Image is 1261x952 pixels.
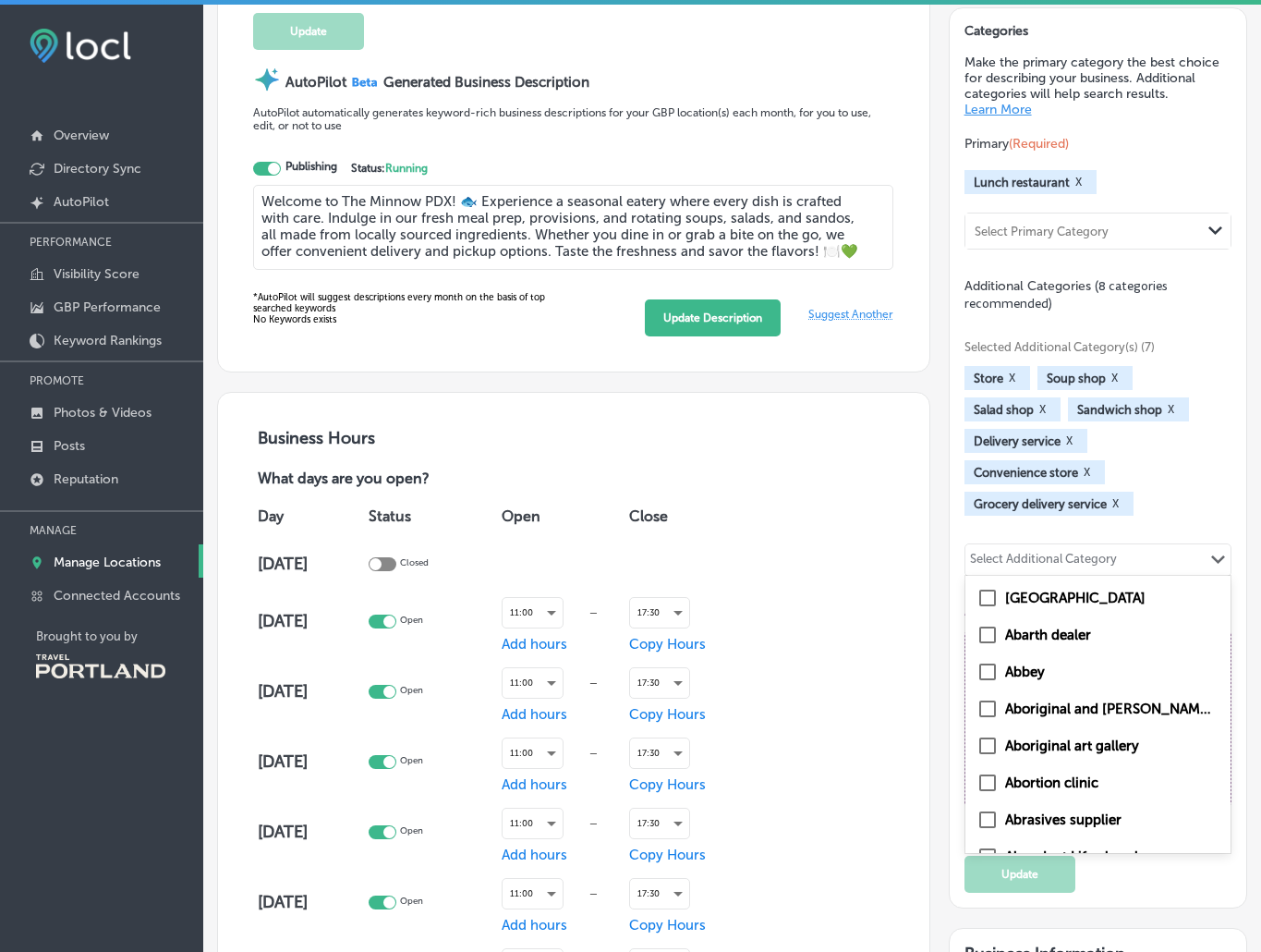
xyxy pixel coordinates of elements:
h4: [DATE] [258,611,363,631]
button: Update [253,13,364,50]
div: No Keywords exists [253,292,548,325]
h4: [DATE] [258,892,363,912]
p: Manage Locations [54,555,161,570]
div: 17:30 [630,812,689,836]
button: Update [964,856,1075,893]
div: Select Additional Category [970,552,1117,573]
p: Open [400,896,423,909]
th: Close [624,490,734,542]
span: Copy Hours [629,917,706,934]
span: (Required) [1009,136,1069,152]
p: Open [400,615,423,629]
div: — [564,607,624,618]
p: GBP Performance [54,299,161,315]
button: X [1070,175,1087,189]
div: 11:00 [503,812,563,836]
span: Add hours [502,636,567,653]
button: Update Description [645,299,781,336]
div: 17:30 [630,882,689,907]
img: autopilot-icon [253,66,281,93]
span: Copy Hours [629,776,706,793]
span: Delivery service [974,434,1061,448]
p: Reputation [54,471,118,487]
span: Add hours [502,776,567,793]
span: Running [385,162,428,175]
p: Visibility Score [54,266,139,282]
strong: Status: [351,162,428,175]
p: Brought to you by [36,629,203,643]
div: — [564,677,624,689]
div: 17:30 [630,741,689,766]
span: Sandwich shop [1077,403,1162,417]
span: *AutoPilot will suggest descriptions every month on the basis of top searched keywords [253,292,545,314]
span: Copy Hours [629,706,706,723]
th: Open [497,490,624,542]
button: X [1078,465,1096,480]
p: Directory Sync [54,161,141,177]
button: X [1034,402,1051,417]
p: AutoPilot automatically generates keyword-rich business descriptions for your GBP location(s) eac... [253,106,893,132]
span: Convenience store [974,466,1078,480]
h3: Categories [964,23,1231,45]
label: Aboriginal art gallery [1005,738,1139,754]
p: AutoPilot [54,194,109,210]
div: 11:00 [503,671,563,696]
span: Lunch restaurant [974,176,1070,189]
span: Store [974,372,1003,385]
span: Primary [964,136,1069,152]
p: Closed [400,557,429,571]
div: Select Primary Category [975,225,1109,238]
h4: [DATE] [258,554,363,574]
span: Add hours [502,706,567,723]
label: Aboriginal and Torres Strait Islander organisation [1005,701,1219,717]
button: X [1003,371,1021,385]
span: Additional Categories [964,278,1168,311]
button: X [1061,433,1078,448]
img: Beta [346,74,383,90]
div: — [564,888,624,899]
img: Travel Portland [36,654,165,678]
span: Suggest Another [808,292,893,336]
button: X [1106,371,1123,385]
span: Add hours [502,847,567,863]
h4: [DATE] [258,751,363,772]
label: Abundant Life church [1005,848,1143,865]
button: X [1107,496,1124,511]
strong: AutoPilot Generated Business Description [285,74,589,91]
div: 17:30 [630,601,689,626]
th: Day [253,490,363,542]
div: 11:00 [503,741,563,766]
span: Grocery delivery service [974,497,1107,511]
p: Open [400,825,423,839]
span: (8 categories recommended) [964,277,1168,312]
textarea: Welcome to The Minnow PDX! 🐟 Experience a seasonal eatery where every dish is crafted with care. ... [253,185,893,270]
span: Copy Hours [629,847,706,863]
div: 11:00 [503,601,563,626]
p: Overview [54,128,109,143]
p: Connected Accounts [54,588,180,604]
button: X [1162,402,1180,417]
img: fda3e92497d09a02dc62c9cd864e3231.png [30,29,131,63]
label: Abarth dealer [1005,627,1091,643]
strong: Publishing [285,160,337,173]
label: Abortion clinic [1005,775,1098,791]
div: — [564,748,624,759]
span: Copy Hours [629,636,706,653]
p: Keyword Rankings [54,333,162,348]
label: Abbey [1005,664,1045,680]
p: Make the primary category the best choice for describing your business. Additional categories wil... [964,55,1231,117]
p: Posts [54,438,85,454]
a: Learn More [964,102,1032,117]
span: Soup shop [1047,372,1106,385]
p: Photos & Videos [54,405,152,421]
div: 17:30 [630,671,689,696]
h3: Business Hours [253,428,893,448]
p: What days are you open? [253,470,562,490]
div: 11:00 [503,882,563,907]
th: Status [364,490,497,542]
span: Selected Additional Category(s) (7) [964,340,1218,354]
label: Aadhaar center [1005,590,1146,606]
p: Open [400,755,423,769]
div: — [564,818,624,829]
span: AutoPilot Generated Additional Categories [964,604,1218,618]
